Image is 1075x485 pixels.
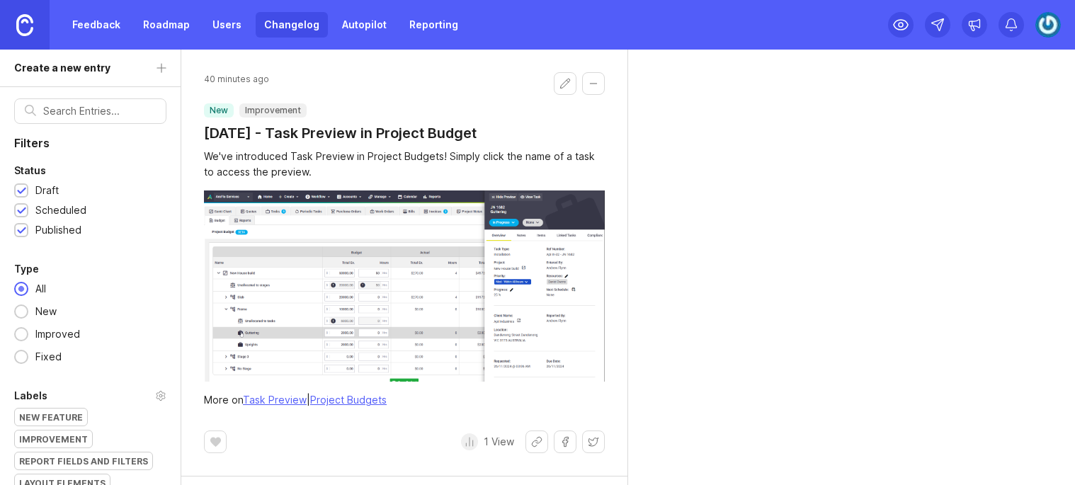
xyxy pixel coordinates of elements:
input: Search Entries... [43,103,156,119]
a: Autopilot [334,12,395,38]
div: Improved [28,326,87,342]
div: new feature [15,409,87,426]
div: Status [14,162,46,179]
div: Draft [35,183,59,198]
a: [DATE] - Task Preview in Project Budget [204,123,477,143]
a: Task Preview [243,394,307,406]
div: New [28,304,64,319]
div: Scheduled [35,202,86,218]
div: More on | [204,392,605,408]
span: 40 minutes ago [204,72,269,86]
button: Edit changelog entry [554,72,576,95]
button: Share link [525,430,548,453]
p: improvement [245,105,301,116]
button: Collapse changelog entry [582,72,605,95]
a: Feedback [64,12,129,38]
a: Project Budgets [310,394,387,406]
div: We've introduced Task Preview in Project Budgets! Simply click the name of a task to access the p... [204,149,605,180]
div: Published [35,222,81,238]
a: Roadmap [135,12,198,38]
a: Reporting [401,12,467,38]
button: Share on X [582,430,605,453]
div: Type [14,261,39,278]
div: All [28,281,53,297]
img: Canny Home [16,14,33,36]
a: Users [204,12,250,38]
button: Share on Facebook [554,430,576,453]
div: report fields and filters [15,452,152,469]
div: Labels [14,387,47,404]
div: Fixed [28,349,69,365]
p: new [210,105,228,116]
img: project [204,190,605,382]
div: Create a new entry [14,60,110,76]
p: 1 View [484,435,514,449]
img: Raff Lagatta [1035,12,1061,38]
a: Changelog [256,12,328,38]
div: improvement [15,430,92,447]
